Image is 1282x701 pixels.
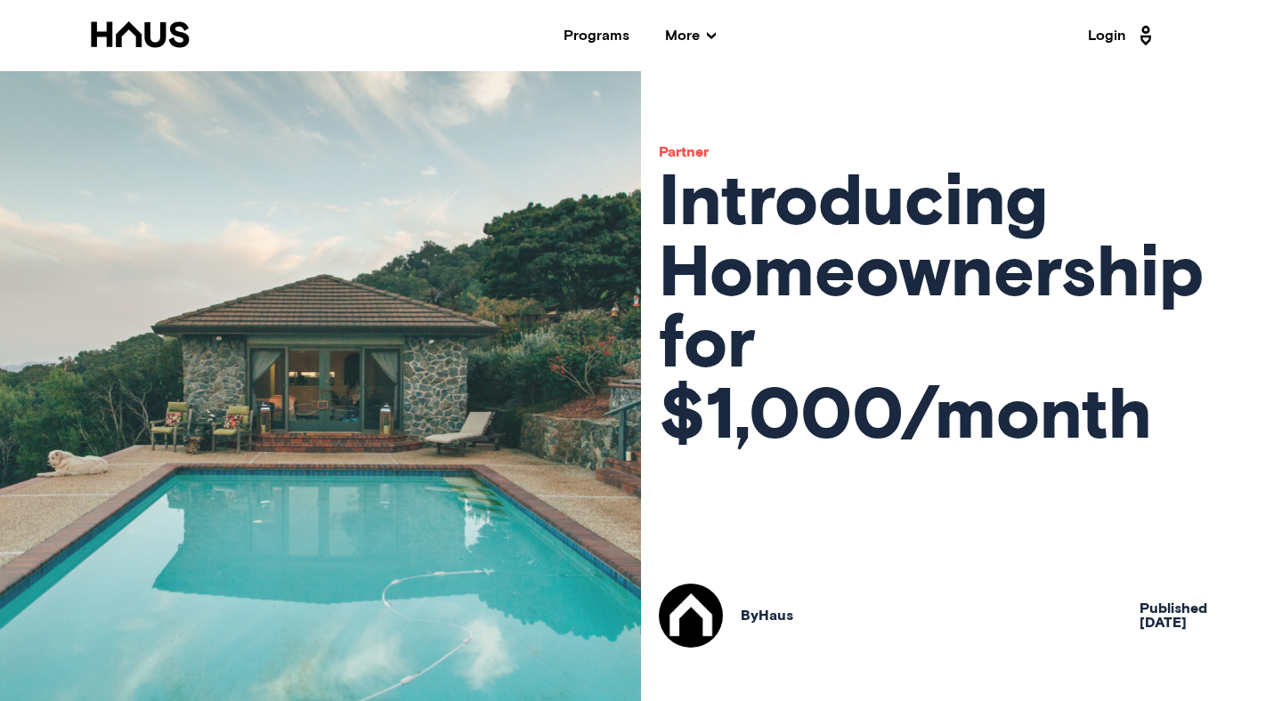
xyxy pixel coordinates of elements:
[741,608,793,623] div: By Haus
[659,584,723,648] img: Haus
[1140,601,1207,616] span: Published
[665,28,716,43] span: More
[564,28,629,43] a: Programs
[659,145,709,159] a: Partner
[1088,21,1157,50] a: Login
[1140,616,1207,630] span: [DATE]
[659,168,1264,453] h1: Introducing Homeownership for $1,000/month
